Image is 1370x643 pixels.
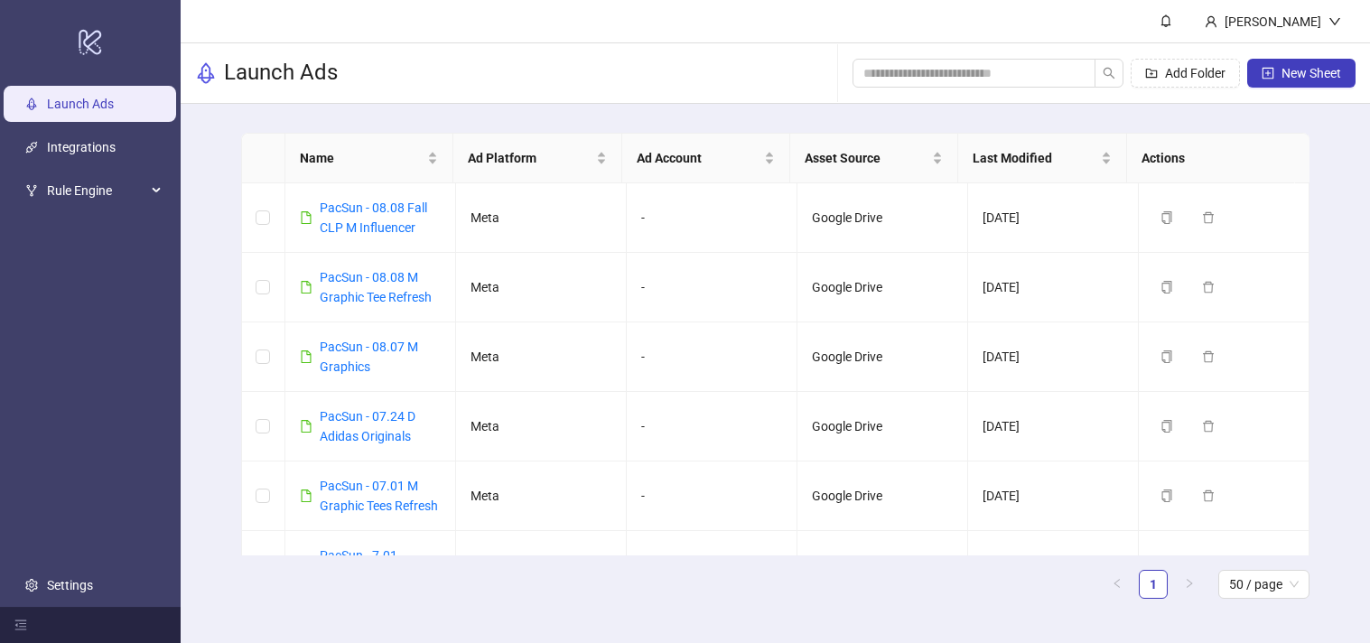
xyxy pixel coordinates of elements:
td: Google Drive [797,253,968,322]
span: left [1112,578,1123,589]
a: PacSun - 7.01 Promos - [DATE] + Summer Faves Refresh [320,548,420,622]
td: Google Drive [797,392,968,461]
span: Ad Platform [468,148,592,168]
th: Asset Source [790,134,958,183]
span: copy [1160,420,1173,433]
td: - [627,392,797,461]
span: right [1184,578,1195,589]
span: copy [1160,350,1173,363]
span: delete [1202,420,1215,433]
span: delete [1202,489,1215,502]
span: Add Folder [1165,66,1226,80]
span: delete [1202,350,1215,363]
li: Previous Page [1103,570,1132,599]
td: Meta [456,322,627,392]
td: Google Drive [797,183,968,253]
button: left [1103,570,1132,599]
td: - [627,253,797,322]
a: PacSun - 08.07 M Graphics [320,340,418,374]
td: Google Drive [797,322,968,392]
li: 1 [1139,570,1168,599]
a: PacSun - 08.08 Fall CLP M Influencer [320,200,427,235]
span: Asset Source [805,148,928,168]
td: Meta [456,392,627,461]
span: copy [1160,489,1173,502]
span: file [300,350,312,363]
td: Meta [456,253,627,322]
th: Name [285,134,453,183]
h3: Launch Ads [224,59,338,88]
div: [PERSON_NAME] [1217,12,1328,32]
span: file [300,211,312,224]
button: Add Folder [1131,59,1240,88]
td: - [627,322,797,392]
span: Last Modified [973,148,1096,168]
span: plus-square [1262,67,1274,79]
a: PacSun - 07.24 D Adidas Originals [320,409,415,443]
th: Actions [1127,134,1295,183]
a: Launch Ads [47,97,114,111]
li: Next Page [1175,570,1204,599]
a: PacSun - 07.01 M Graphic Tees Refresh [320,479,438,513]
span: file [300,420,312,433]
span: Name [300,148,424,168]
span: bell [1160,14,1172,27]
td: [DATE] [968,253,1139,322]
span: user [1205,15,1217,28]
td: Meta [456,531,627,640]
span: delete [1202,281,1215,294]
td: - [627,183,797,253]
td: Meta [456,461,627,531]
button: New Sheet [1247,59,1356,88]
th: Last Modified [958,134,1126,183]
td: - [627,461,797,531]
td: Meta [456,183,627,253]
span: delete [1202,211,1215,224]
span: New Sheet [1281,66,1341,80]
span: file [300,281,312,294]
span: fork [25,184,38,197]
td: [DATE] [968,322,1139,392]
span: file [300,489,312,502]
td: [DATE] [968,392,1139,461]
div: Page Size [1218,570,1309,599]
span: Ad Account [637,148,760,168]
td: [DATE] [968,461,1139,531]
span: folder-add [1145,67,1158,79]
span: copy [1160,281,1173,294]
span: 50 / page [1229,571,1299,598]
td: Google Drive [797,531,968,640]
td: Google Drive [797,461,968,531]
td: [DATE] [968,531,1139,640]
span: menu-fold [14,619,27,631]
a: Integrations [47,140,116,154]
span: Rule Engine [47,172,146,209]
span: copy [1160,211,1173,224]
td: [DATE] [968,183,1139,253]
th: Ad Account [622,134,790,183]
span: search [1103,67,1115,79]
td: - [627,531,797,640]
button: right [1175,570,1204,599]
a: 1 [1140,571,1167,598]
span: down [1328,15,1341,28]
span: rocket [195,62,217,84]
a: PacSun - 08.08 M Graphic Tee Refresh [320,270,432,304]
a: Settings [47,578,93,592]
th: Ad Platform [453,134,621,183]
